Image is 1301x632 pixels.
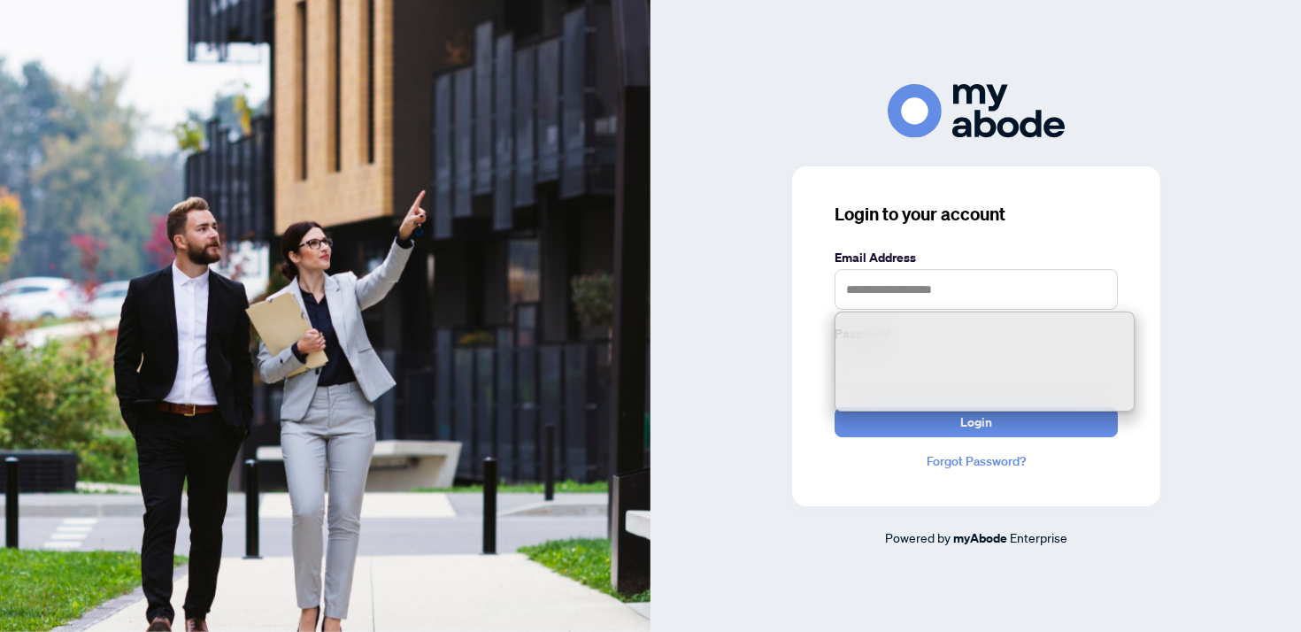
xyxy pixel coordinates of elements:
span: Powered by [885,529,951,545]
label: Email Address [835,248,1118,267]
a: myAbode [953,528,1007,548]
span: Login [960,408,992,436]
span: Enterprise [1010,529,1067,545]
img: ma-logo [888,84,1065,138]
a: Forgot Password? [835,451,1118,471]
h3: Login to your account [835,202,1118,227]
button: Login [835,407,1118,437]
